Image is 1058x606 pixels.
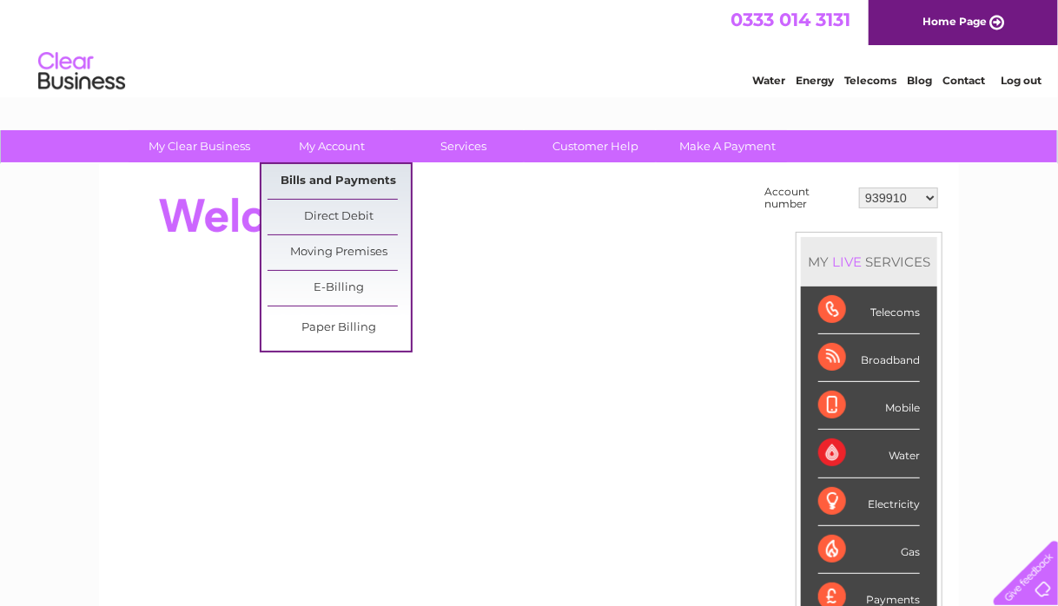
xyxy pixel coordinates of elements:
[393,130,536,162] a: Services
[525,130,668,162] a: Customer Help
[268,235,411,270] a: Moving Premises
[818,334,920,382] div: Broadband
[818,382,920,430] div: Mobile
[818,478,920,526] div: Electricity
[268,164,411,199] a: Bills and Payments
[268,271,411,306] a: E-Billing
[129,130,272,162] a: My Clear Business
[1001,74,1041,87] a: Log out
[120,10,941,84] div: Clear Business is a trading name of Verastar Limited (registered in [GEOGRAPHIC_DATA] No. 3667643...
[818,526,920,574] div: Gas
[760,181,855,214] td: Account number
[907,74,932,87] a: Blog
[752,74,785,87] a: Water
[818,287,920,334] div: Telecoms
[37,45,126,98] img: logo.png
[844,74,896,87] a: Telecoms
[818,430,920,478] div: Water
[942,74,985,87] a: Contact
[796,74,834,87] a: Energy
[801,237,937,287] div: MY SERVICES
[261,130,404,162] a: My Account
[731,9,850,30] a: 0333 014 3131
[268,200,411,234] a: Direct Debit
[829,254,865,270] div: LIVE
[657,130,800,162] a: Make A Payment
[268,311,411,346] a: Paper Billing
